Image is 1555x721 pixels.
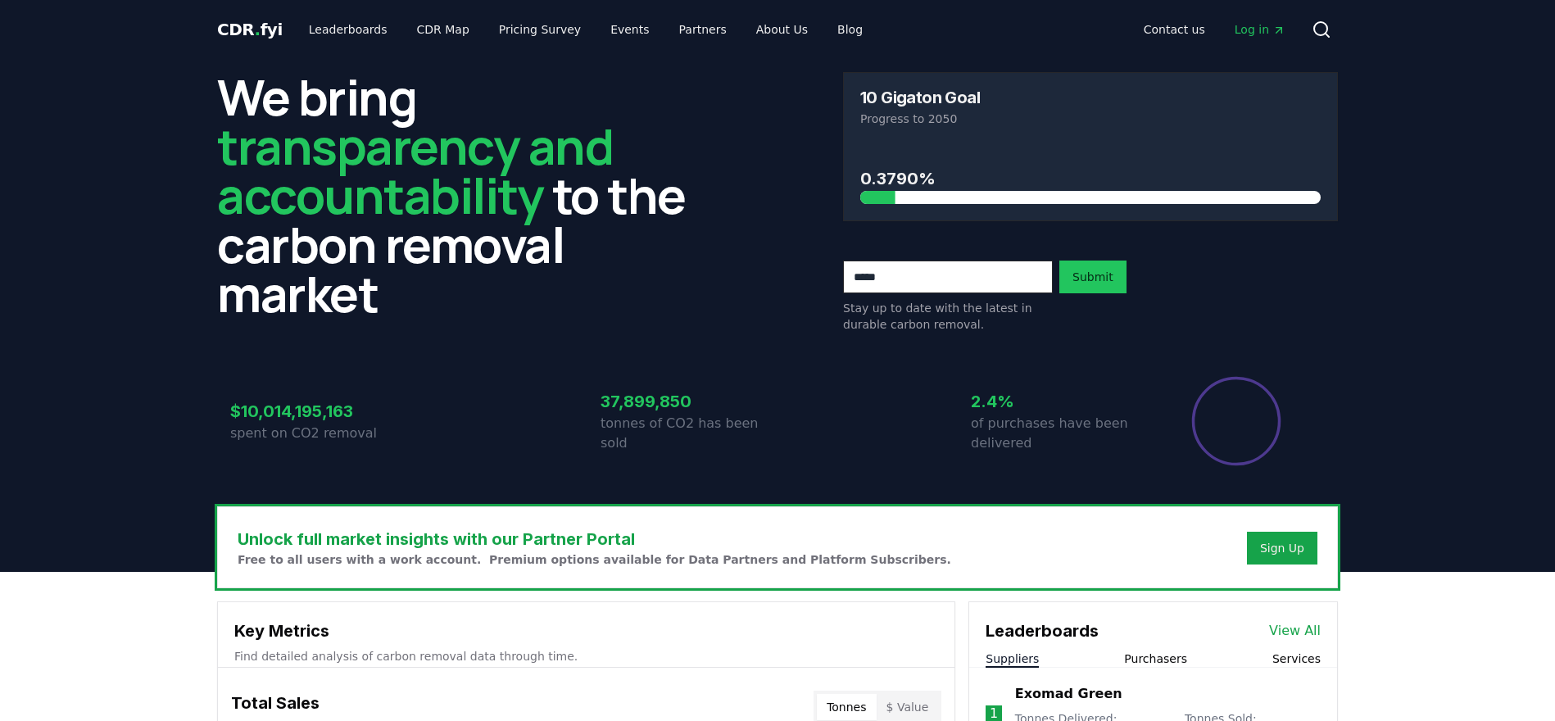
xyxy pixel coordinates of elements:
span: Log in [1235,21,1285,38]
a: Events [597,15,662,44]
h3: Unlock full market insights with our Partner Portal [238,527,951,551]
button: Submit [1059,261,1127,293]
h3: $10,014,195,163 [230,399,407,424]
p: Progress to 2050 [860,111,1321,127]
p: of purchases have been delivered [971,414,1148,453]
a: CDR Map [404,15,483,44]
a: About Us [743,15,821,44]
a: Sign Up [1260,540,1304,556]
span: transparency and accountability [217,112,613,229]
p: Find detailed analysis of carbon removal data through time. [234,648,938,664]
h3: Key Metrics [234,619,938,643]
h3: 37,899,850 [601,389,777,414]
h2: We bring to the carbon removal market [217,72,712,318]
a: CDR.fyi [217,18,283,41]
a: Log in [1222,15,1299,44]
a: Leaderboards [296,15,401,44]
button: Services [1272,651,1321,667]
p: spent on CO2 removal [230,424,407,443]
p: tonnes of CO2 has been sold [601,414,777,453]
h3: Leaderboards [986,619,1099,643]
nav: Main [296,15,876,44]
h3: 2.4% [971,389,1148,414]
span: CDR fyi [217,20,283,39]
nav: Main [1131,15,1299,44]
button: Suppliers [986,651,1039,667]
button: $ Value [877,694,939,720]
a: Exomad Green [1015,684,1122,704]
p: Stay up to date with the latest in durable carbon removal. [843,300,1053,333]
h3: 10 Gigaton Goal [860,89,980,106]
a: Partners [666,15,740,44]
a: View All [1269,621,1321,641]
a: Contact us [1131,15,1218,44]
h3: 0.3790% [860,166,1321,191]
button: Sign Up [1247,532,1317,565]
a: Blog [824,15,876,44]
p: Free to all users with a work account. Premium options available for Data Partners and Platform S... [238,551,951,568]
button: Purchasers [1124,651,1187,667]
a: Pricing Survey [486,15,594,44]
span: . [255,20,261,39]
button: Tonnes [817,694,876,720]
div: Percentage of sales delivered [1190,375,1282,467]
